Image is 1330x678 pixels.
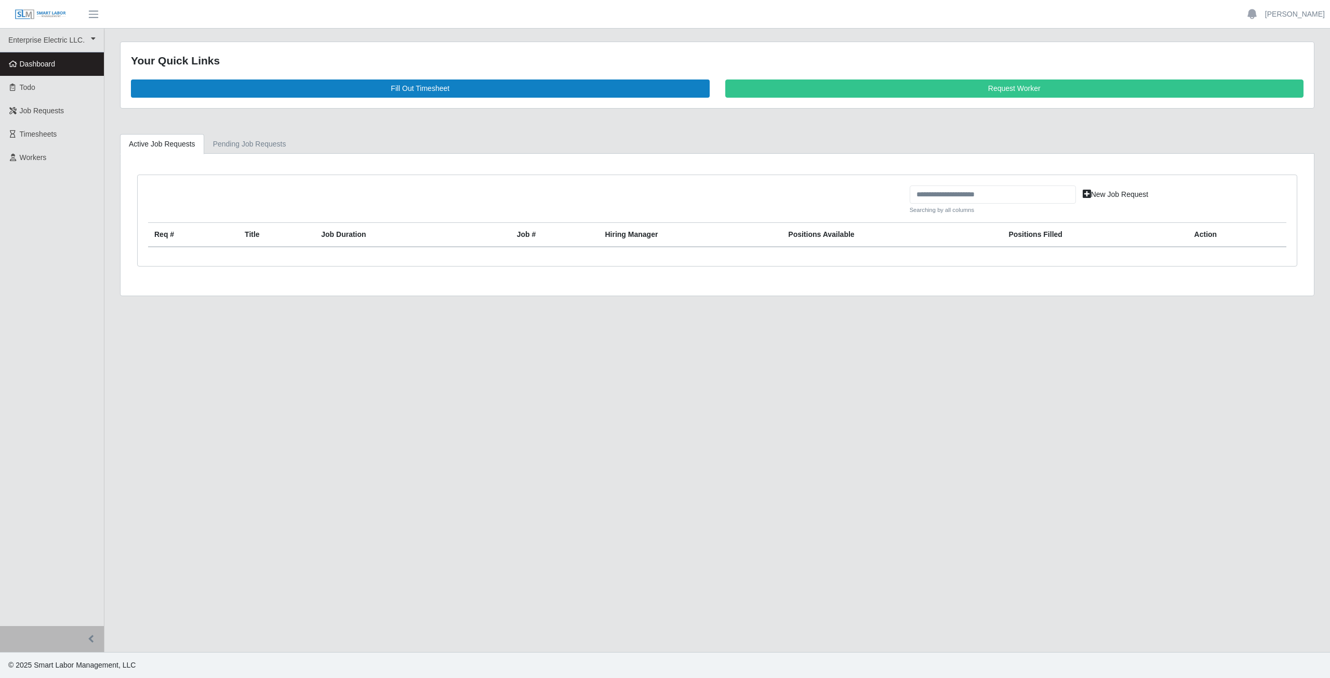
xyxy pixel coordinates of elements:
[1002,223,1188,247] th: Positions Filled
[598,223,782,247] th: Hiring Manager
[511,223,599,247] th: Job #
[15,9,66,20] img: SLM Logo
[725,79,1304,98] a: Request Worker
[782,223,1002,247] th: Positions Available
[1265,9,1325,20] a: [PERSON_NAME]
[1188,223,1286,247] th: Action
[204,134,295,154] a: Pending Job Requests
[1076,185,1155,204] a: New Job Request
[20,130,57,138] span: Timesheets
[20,107,64,115] span: Job Requests
[20,83,35,91] span: Todo
[910,206,1076,215] small: Searching by all columns
[315,223,475,247] th: Job Duration
[8,661,136,669] span: © 2025 Smart Labor Management, LLC
[120,134,204,154] a: Active Job Requests
[20,153,47,162] span: Workers
[238,223,315,247] th: Title
[131,52,1304,69] div: Your Quick Links
[20,60,56,68] span: Dashboard
[131,79,710,98] a: Fill Out Timesheet
[148,223,238,247] th: Req #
